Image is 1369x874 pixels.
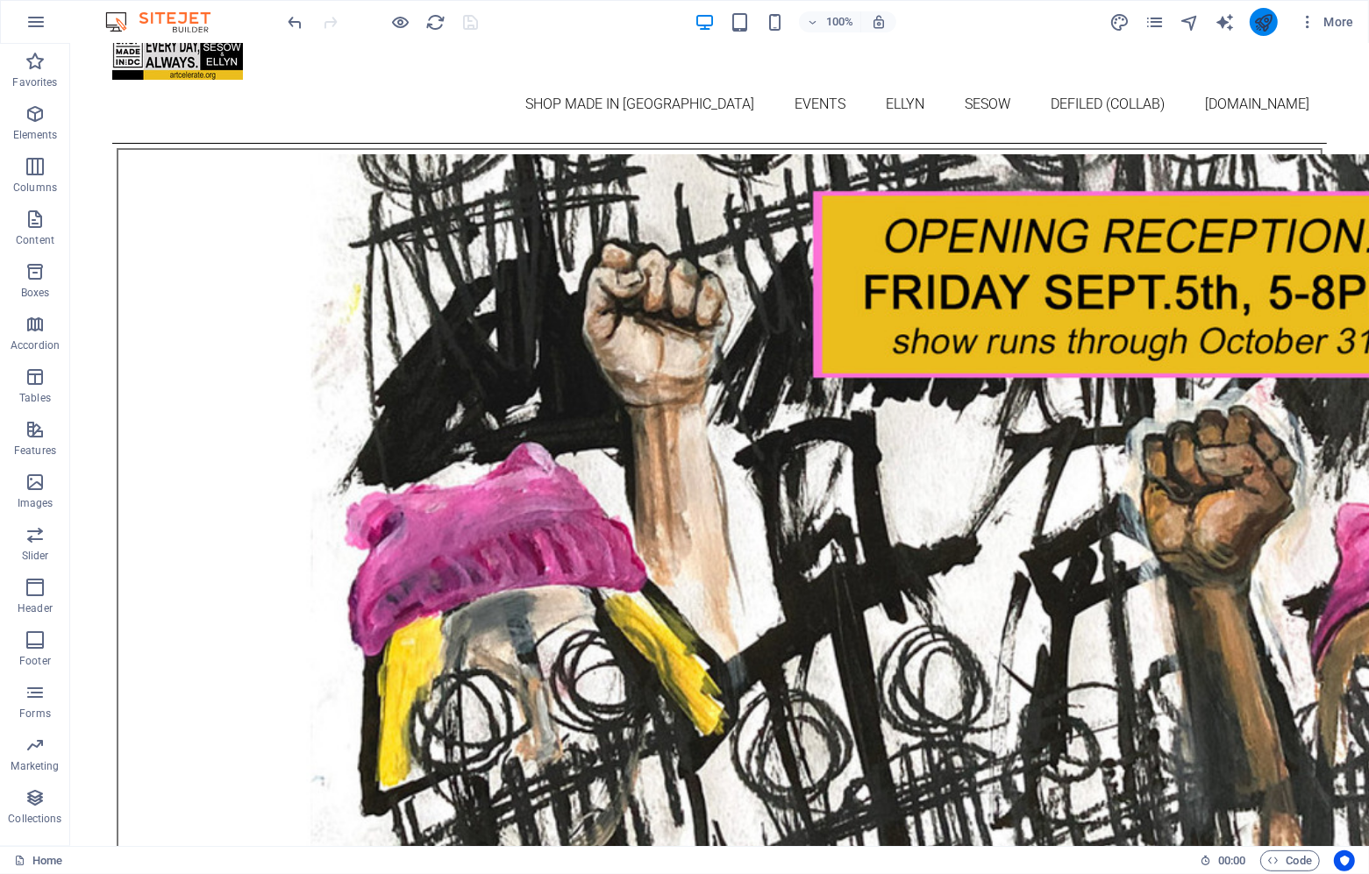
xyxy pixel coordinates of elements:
i: Navigator [1180,12,1200,32]
p: Marketing [11,759,59,773]
button: text_generator [1215,11,1236,32]
p: Boxes [21,286,50,300]
p: Elements [13,128,58,142]
button: design [1109,11,1130,32]
span: 00 00 [1218,850,1245,871]
i: Undo: Change meta tags (Ctrl+Z) [286,12,306,32]
span: More [1299,13,1354,31]
p: Footer [19,654,51,668]
h6: 100% [825,11,853,32]
p: Content [16,233,54,247]
img: Editor Logo [101,11,232,32]
button: 100% [799,11,861,32]
p: Accordion [11,338,60,352]
button: reload [425,11,446,32]
p: Images [18,496,53,510]
p: Tables [19,391,51,405]
button: Usercentrics [1334,850,1355,871]
p: Columns [13,181,57,195]
p: Features [14,444,56,458]
button: publish [1250,8,1278,36]
p: Header [18,601,53,615]
p: Slider [22,549,49,563]
i: Design (Ctrl+Alt+Y) [1109,12,1130,32]
p: Collections [8,812,61,826]
p: Favorites [12,75,57,89]
button: Click here to leave preview mode and continue editing [390,11,411,32]
button: navigator [1180,11,1201,32]
p: Forms [19,707,51,721]
button: pages [1144,11,1166,32]
button: More [1292,8,1361,36]
i: Pages (Ctrl+Alt+S) [1144,12,1165,32]
h6: Session time [1200,850,1246,871]
i: Reload page [426,12,446,32]
span: Code [1268,850,1312,871]
a: Click to cancel selection. Double-click to open Pages [14,850,62,871]
i: On resize automatically adjust zoom level to fit chosen device. [871,14,887,30]
button: Code [1260,850,1320,871]
button: undo [285,11,306,32]
span: : [1230,854,1233,867]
